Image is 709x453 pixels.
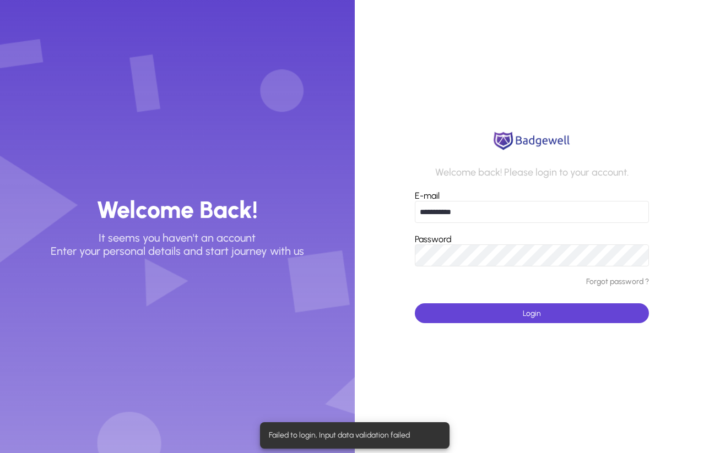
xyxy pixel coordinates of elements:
[99,231,256,244] p: It seems you haven't an account
[435,167,629,179] p: Welcome back! Please login to your account.
[415,190,440,201] label: E-mail
[490,130,573,152] img: logo.png
[96,195,258,225] h3: Welcome Back!
[415,303,649,323] button: Login
[586,277,649,287] a: Forgot password ?
[260,422,445,449] div: Failed to login, Input data validation failed
[523,309,541,318] span: Login
[51,244,304,258] p: Enter your personal details and start journey with us
[415,234,452,244] label: Password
